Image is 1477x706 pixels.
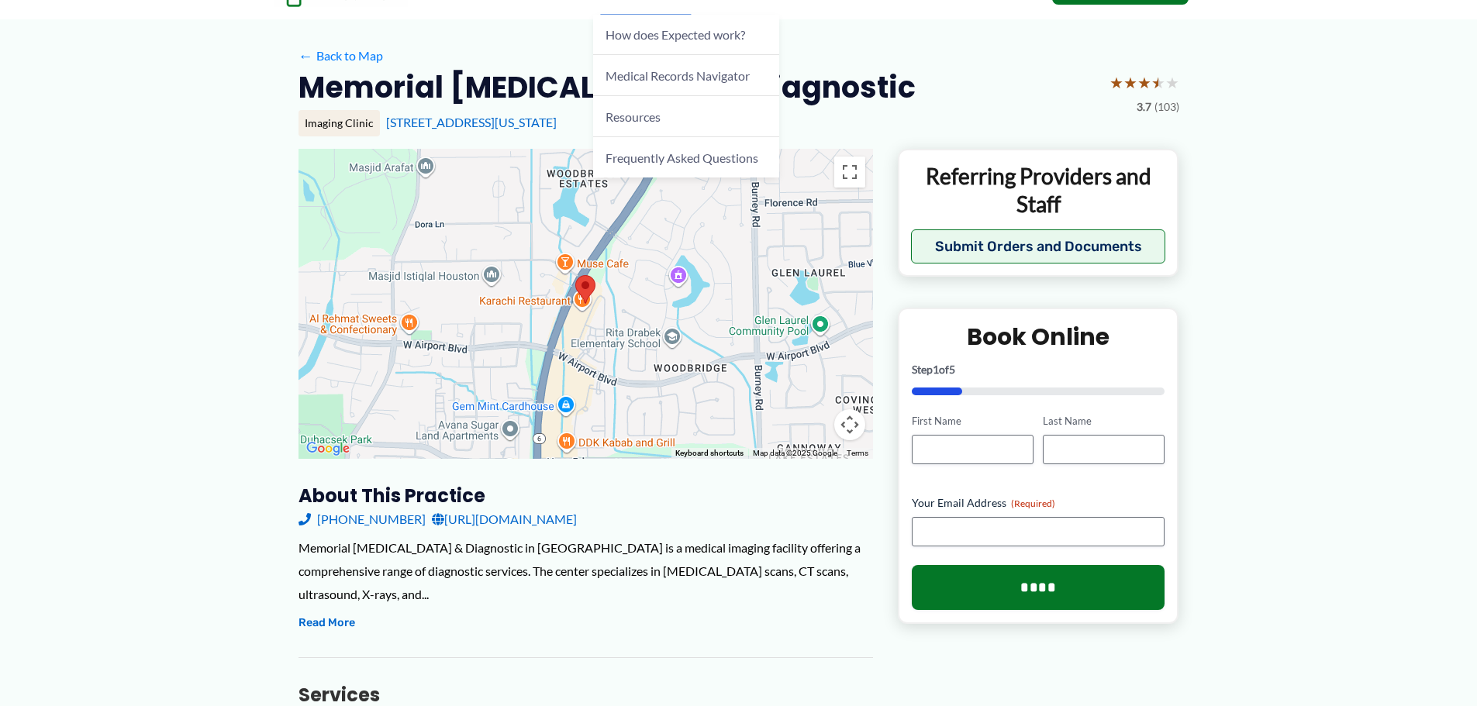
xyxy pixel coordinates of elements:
[432,508,577,531] a: [URL][DOMAIN_NAME]
[606,27,745,42] span: How does Expected work?
[593,96,779,137] a: Resources
[912,495,1165,511] label: Your Email Address
[675,448,744,459] button: Keyboard shortcuts
[1165,68,1179,97] span: ★
[912,364,1165,375] p: Step of
[1011,498,1055,509] span: (Required)
[847,449,868,457] a: Terms (opens in new tab)
[911,162,1166,219] p: Referring Providers and Staff
[834,157,865,188] button: Toggle fullscreen view
[912,322,1165,352] h2: Book Online
[593,55,779,96] a: Medical Records Navigator
[834,409,865,440] button: Map camera controls
[912,414,1034,429] label: First Name
[299,508,426,531] a: [PHONE_NUMBER]
[299,484,873,508] h3: About this practice
[1109,68,1123,97] span: ★
[299,536,873,605] div: Memorial [MEDICAL_DATA] & Diagnostic in [GEOGRAPHIC_DATA] is a medical imaging facility offering ...
[606,150,758,165] span: Frequently Asked Questions
[302,439,354,459] img: Google
[593,15,779,56] a: How does Expected work?
[606,109,661,124] span: Resources
[933,363,939,376] span: 1
[1151,68,1165,97] span: ★
[299,110,380,136] div: Imaging Clinic
[911,229,1166,263] button: Submit Orders and Documents
[1123,68,1137,97] span: ★
[1137,68,1151,97] span: ★
[299,44,383,67] a: ←Back to Map
[299,48,313,63] span: ←
[299,68,916,106] h2: Memorial [MEDICAL_DATA] & Diagnostic
[1137,97,1151,117] span: 3.7
[1043,414,1165,429] label: Last Name
[949,363,955,376] span: 5
[302,439,354,459] a: Open this area in Google Maps (opens a new window)
[1154,97,1179,117] span: (103)
[299,614,355,632] button: Read More
[593,137,779,177] a: Frequently Asked Questions
[606,68,750,83] span: Medical Records Navigator
[753,449,837,457] span: Map data ©2025 Google
[386,115,557,129] a: [STREET_ADDRESS][US_STATE]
